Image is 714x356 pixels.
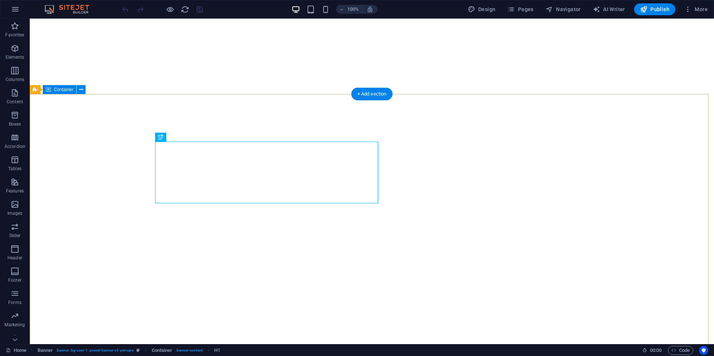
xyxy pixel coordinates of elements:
span: Publish [640,6,669,13]
nav: breadcrumb [38,346,221,355]
span: Container [54,87,73,92]
img: Editor Logo [43,5,99,14]
button: More [681,3,711,15]
span: Design [468,6,496,13]
i: Reload page [181,5,189,14]
p: Slider [9,233,21,239]
p: Tables [8,166,22,172]
button: Navigator [543,3,584,15]
p: Footer [8,277,22,283]
p: Marketing [4,322,25,328]
p: Forms [8,300,22,305]
span: Code [671,346,690,355]
a: Click to cancel selection. Double-click to open Pages [6,346,26,355]
p: Favorites [5,32,24,38]
span: . banner-content [175,346,202,355]
button: Design [465,3,499,15]
button: Usercentrics [699,346,708,355]
span: Click to select. Double-click to edit [214,346,220,355]
span: Click to select. Double-click to edit [152,346,173,355]
h6: 100% [347,5,359,14]
span: Click to select. Double-click to edit [38,346,53,355]
p: Images [7,210,23,216]
span: Navigator [546,6,581,13]
p: Content [7,99,23,105]
h6: Session time [642,346,662,355]
span: More [684,6,708,13]
i: On resize automatically adjust zoom level to fit chosen device. [367,6,373,13]
span: . banner .bg-user-1 .preset-banner-v3-pet-care [56,346,134,355]
i: This element is a customizable preset [136,348,140,352]
button: Pages [504,3,536,15]
span: 00 00 [650,346,662,355]
button: reload [180,5,189,14]
span: : [655,347,656,353]
div: + Add section [351,88,393,100]
span: AI Writer [593,6,625,13]
div: Design (Ctrl+Alt+Y) [465,3,499,15]
p: Elements [6,54,25,60]
button: AI Writer [590,3,628,15]
button: Publish [634,3,675,15]
p: Columns [6,77,24,82]
p: Boxes [9,121,21,127]
button: 100% [336,5,363,14]
button: Click here to leave preview mode and continue editing [165,5,174,14]
p: Accordion [4,143,25,149]
span: Pages [507,6,533,13]
p: Header [7,255,22,261]
button: Code [668,346,693,355]
p: Features [6,188,24,194]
